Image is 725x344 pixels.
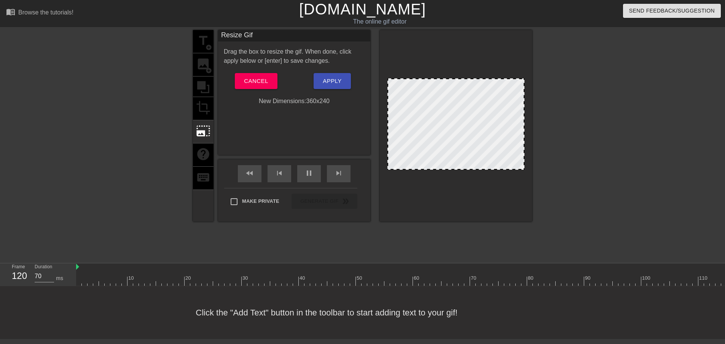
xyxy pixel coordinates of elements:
[128,274,135,282] div: 10
[299,1,426,18] a: [DOMAIN_NAME]
[6,263,29,285] div: Frame
[304,169,314,178] span: pause
[218,97,370,106] div: New Dimensions: 360 x 240
[629,6,715,16] span: Send Feedback/Suggestion
[357,274,363,282] div: 50
[56,274,63,282] div: ms
[471,274,478,282] div: 70
[245,169,254,178] span: fast_rewind
[323,76,341,86] span: Apply
[12,269,23,283] div: 120
[300,274,306,282] div: 40
[585,274,592,282] div: 90
[642,274,652,282] div: 100
[414,274,421,282] div: 60
[6,7,73,19] a: Browse the tutorials!
[6,7,15,16] span: menu_book
[244,76,268,86] span: Cancel
[185,274,192,282] div: 20
[699,274,709,282] div: 110
[35,265,52,269] label: Duration
[242,274,249,282] div: 30
[196,124,210,138] span: photo_size_select_large
[528,274,535,282] div: 80
[242,197,279,205] span: Make Private
[235,73,277,89] button: Cancel
[314,73,351,89] button: Apply
[245,17,514,26] div: The online gif editor
[218,30,370,41] div: Resize Gif
[623,4,721,18] button: Send Feedback/Suggestion
[218,47,370,65] div: Drag the box to resize the gif. When done, click apply below or [enter] to save changes.
[275,169,284,178] span: skip_previous
[334,169,343,178] span: skip_next
[18,9,73,16] div: Browse the tutorials!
